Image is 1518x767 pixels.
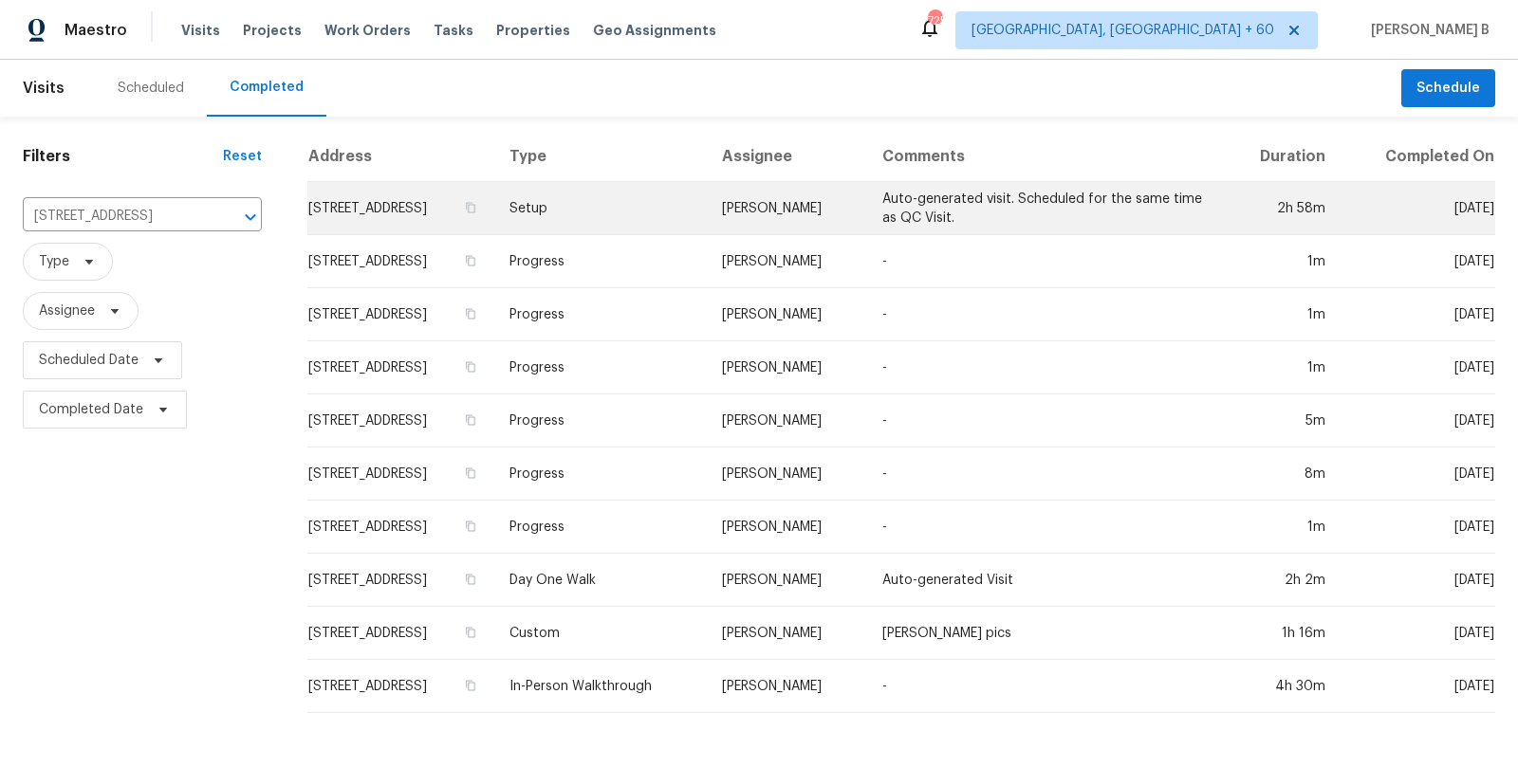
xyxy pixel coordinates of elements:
span: Assignee [39,301,95,320]
td: - [867,394,1224,447]
th: Address [307,132,494,182]
td: [STREET_ADDRESS] [307,554,494,607]
div: Reset [223,147,262,166]
td: [STREET_ADDRESS] [307,182,494,235]
td: [PERSON_NAME] [707,341,867,394]
span: Tasks [434,24,473,37]
button: Copy Address [462,465,479,482]
td: [DATE] [1341,341,1495,394]
td: Progress [494,447,707,501]
td: 1m [1223,288,1341,341]
td: [STREET_ADDRESS] [307,235,494,288]
button: Copy Address [462,199,479,216]
div: Scheduled [118,79,184,98]
td: [DATE] [1341,607,1495,660]
td: [STREET_ADDRESS] [307,447,494,501]
button: Copy Address [462,252,479,269]
span: Schedule [1416,77,1480,100]
td: [PERSON_NAME] [707,447,867,501]
td: [DATE] [1341,235,1495,288]
th: Assignee [707,132,867,182]
td: Auto-generated Visit [867,554,1224,607]
button: Copy Address [462,624,479,641]
td: 2h 58m [1223,182,1341,235]
td: Auto-generated visit. Scheduled for the same time as QC Visit. [867,182,1224,235]
td: - [867,341,1224,394]
td: [DATE] [1341,182,1495,235]
span: Projects [243,21,302,40]
th: Type [494,132,707,182]
span: Scheduled Date [39,351,139,370]
div: Completed [230,78,304,97]
span: Visits [23,67,65,109]
td: Progress [494,341,707,394]
td: [STREET_ADDRESS] [307,501,494,554]
td: [PERSON_NAME] [707,660,867,713]
td: - [867,235,1224,288]
td: Day One Walk [494,554,707,607]
td: [DATE] [1341,447,1495,501]
td: [DATE] [1341,288,1495,341]
th: Completed On [1341,132,1495,182]
span: Geo Assignments [593,21,716,40]
span: Work Orders [324,21,411,40]
td: [PERSON_NAME] [707,607,867,660]
td: [PERSON_NAME] [707,235,867,288]
span: Completed Date [39,400,143,419]
h1: Filters [23,147,223,166]
td: - [867,501,1224,554]
span: Properties [496,21,570,40]
td: 5m [1223,394,1341,447]
td: [PERSON_NAME] [707,394,867,447]
td: [DATE] [1341,501,1495,554]
td: Progress [494,235,707,288]
td: Progress [494,501,707,554]
td: In-Person Walkthrough [494,660,707,713]
td: [PERSON_NAME] pics [867,607,1224,660]
button: Copy Address [462,358,479,375]
td: - [867,447,1224,501]
td: 8m [1223,447,1341,501]
span: Maestro [65,21,127,40]
td: Setup [494,182,707,235]
th: Comments [867,132,1224,182]
td: [PERSON_NAME] [707,288,867,341]
td: 2h 2m [1223,554,1341,607]
td: Progress [494,288,707,341]
button: Copy Address [462,305,479,322]
td: [STREET_ADDRESS] [307,394,494,447]
td: Custom [494,607,707,660]
button: Copy Address [462,571,479,588]
td: [PERSON_NAME] [707,554,867,607]
td: [PERSON_NAME] [707,182,867,235]
td: 1m [1223,235,1341,288]
td: [STREET_ADDRESS] [307,288,494,341]
button: Copy Address [462,677,479,694]
th: Duration [1223,132,1341,182]
td: 1m [1223,341,1341,394]
td: 1h 16m [1223,607,1341,660]
input: Search for an address... [23,202,209,231]
td: Progress [494,394,707,447]
span: Visits [181,21,220,40]
td: 1m [1223,501,1341,554]
div: 725 [928,11,941,30]
span: [PERSON_NAME] B [1363,21,1490,40]
td: [DATE] [1341,554,1495,607]
td: - [867,660,1224,713]
td: [STREET_ADDRESS] [307,660,494,713]
button: Schedule [1401,69,1495,108]
td: [DATE] [1341,394,1495,447]
button: Copy Address [462,411,479,429]
td: [STREET_ADDRESS] [307,341,494,394]
td: [STREET_ADDRESS] [307,607,494,660]
button: Copy Address [462,518,479,535]
button: Open [237,204,264,230]
td: - [867,288,1224,341]
span: [GEOGRAPHIC_DATA], [GEOGRAPHIC_DATA] + 60 [972,21,1274,40]
span: Type [39,252,69,271]
td: 4h 30m [1223,660,1341,713]
td: [DATE] [1341,660,1495,713]
td: [PERSON_NAME] [707,501,867,554]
